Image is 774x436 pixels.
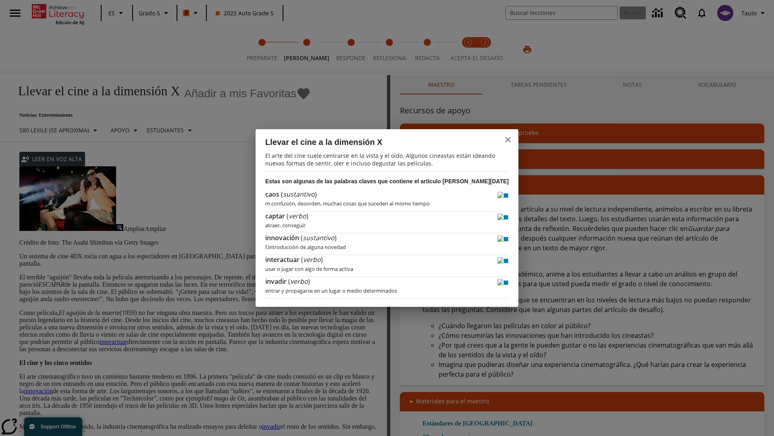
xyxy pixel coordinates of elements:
span: caos [265,190,281,199]
h3: Estas son algunas de las palabras claves que contiene el artículo [PERSON_NAME][DATE] [265,172,509,190]
h4: ( ) [265,212,308,220]
span: sustantivo [283,190,315,199]
span: m. [265,200,271,207]
img: Detener - caos [503,192,509,200]
h4: ( ) [265,277,310,286]
span: verbo [303,255,321,264]
img: Reproducir - innovación [497,235,503,243]
img: Reproducir - invadir [497,279,503,287]
img: Detener - invadir [503,279,509,287]
p: entrar y propagarse en un lugar o medio determinados [265,283,507,294]
h2: Llevar el cine a la dimensión X [265,136,485,149]
span: captar [265,212,287,220]
p: introducción de alguna novedad [265,239,507,251]
img: Detener - interactuar [503,257,509,265]
span: f. [265,243,268,251]
p: atraer, conseguir [265,218,507,229]
p: El arte del cine suele centrarse en la vista y el oído. Algunos cineastas están ideando nuevas fo... [265,149,507,171]
img: Reproducir - caos [497,192,503,200]
h4: ( ) [265,233,337,242]
h4: ( ) [265,255,323,264]
span: sustantivo [303,233,335,242]
span: innovación [265,233,301,242]
h4: ( ) [265,190,317,199]
span: verbo [289,212,306,220]
img: Detener - captar [503,214,509,222]
span: interactuar [265,255,301,264]
img: Reproducir - interactuar [497,257,503,265]
p: confusión, desorden, muchas cosas que suceden al mismo tiempo [265,196,507,207]
p: usar o jugar con algo de forma activa [265,261,507,272]
span: invadir [265,277,288,286]
span: verbo [290,277,308,286]
img: Reproducir - captar [497,214,503,222]
button: close [498,130,518,149]
img: Detener - innovación [503,235,509,243]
